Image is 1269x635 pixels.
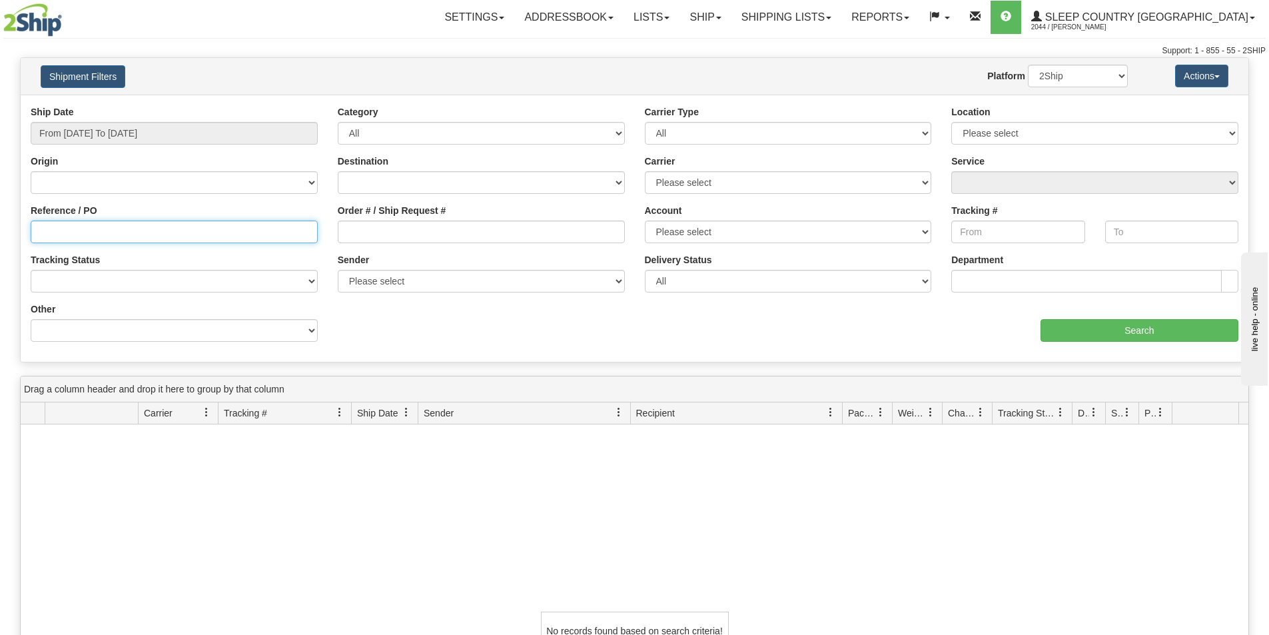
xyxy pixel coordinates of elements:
[338,105,378,119] label: Category
[1078,406,1089,420] span: Delivery Status
[195,401,218,424] a: Carrier filter column settings
[395,401,418,424] a: Ship Date filter column settings
[951,105,990,119] label: Location
[898,406,926,420] span: Weight
[951,221,1084,243] input: From
[1175,65,1228,87] button: Actions
[869,401,892,424] a: Packages filter column settings
[328,401,351,424] a: Tracking # filter column settings
[31,303,55,316] label: Other
[951,155,985,168] label: Service
[1082,401,1105,424] a: Delivery Status filter column settings
[3,45,1266,57] div: Support: 1 - 855 - 55 - 2SHIP
[1105,221,1238,243] input: To
[1031,21,1131,34] span: 2044 / [PERSON_NAME]
[338,204,446,217] label: Order # / Ship Request #
[1144,406,1156,420] span: Pickup Status
[357,406,398,420] span: Ship Date
[1116,401,1138,424] a: Shipment Issues filter column settings
[919,401,942,424] a: Weight filter column settings
[841,1,919,34] a: Reports
[608,401,630,424] a: Sender filter column settings
[1049,401,1072,424] a: Tracking Status filter column settings
[951,253,1003,267] label: Department
[144,406,173,420] span: Carrier
[731,1,841,34] a: Shipping lists
[514,1,624,34] a: Addressbook
[636,406,675,420] span: Recipient
[31,253,100,267] label: Tracking Status
[951,204,997,217] label: Tracking #
[645,204,682,217] label: Account
[434,1,514,34] a: Settings
[3,3,62,37] img: logo2044.jpg
[1149,401,1172,424] a: Pickup Status filter column settings
[819,401,842,424] a: Recipient filter column settings
[645,253,712,267] label: Delivery Status
[998,406,1056,420] span: Tracking Status
[1041,319,1238,342] input: Search
[338,253,369,267] label: Sender
[1042,11,1248,23] span: Sleep Country [GEOGRAPHIC_DATA]
[1021,1,1265,34] a: Sleep Country [GEOGRAPHIC_DATA] 2044 / [PERSON_NAME]
[31,105,74,119] label: Ship Date
[987,69,1025,83] label: Platform
[224,406,267,420] span: Tracking #
[21,376,1248,402] div: grid grouping header
[31,155,58,168] label: Origin
[948,406,976,420] span: Charge
[31,204,97,217] label: Reference / PO
[624,1,679,34] a: Lists
[969,401,992,424] a: Charge filter column settings
[338,155,388,168] label: Destination
[1111,406,1122,420] span: Shipment Issues
[41,65,125,88] button: Shipment Filters
[645,155,675,168] label: Carrier
[848,406,876,420] span: Packages
[1238,249,1268,385] iframe: chat widget
[10,11,123,21] div: live help - online
[645,105,699,119] label: Carrier Type
[424,406,454,420] span: Sender
[679,1,731,34] a: Ship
